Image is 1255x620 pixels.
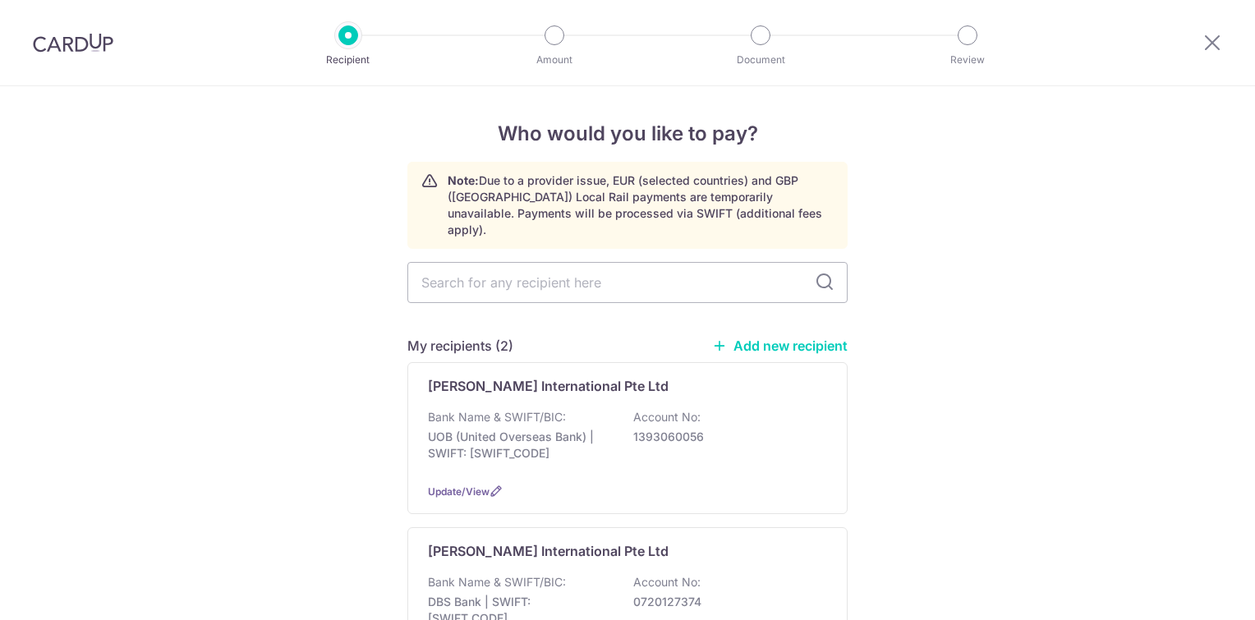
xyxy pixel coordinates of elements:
p: UOB (United Overseas Bank) | SWIFT: [SWIFT_CODE] [428,429,612,462]
p: Document [700,52,821,68]
p: Bank Name & SWIFT/BIC: [428,574,566,590]
p: Recipient [287,52,409,68]
h5: My recipients (2) [407,336,513,356]
strong: Note: [448,173,479,187]
p: Account No: [633,409,701,425]
a: Add new recipient [712,338,848,354]
input: Search for any recipient here [407,262,848,303]
p: 0720127374 [633,594,817,610]
p: Amount [494,52,615,68]
img: CardUp [33,33,113,53]
p: 1393060056 [633,429,817,445]
p: Account No: [633,574,701,590]
p: [PERSON_NAME] International Pte Ltd [428,541,669,561]
p: Due to a provider issue, EUR (selected countries) and GBP ([GEOGRAPHIC_DATA]) Local Rail payments... [448,172,834,238]
p: [PERSON_NAME] International Pte Ltd [428,376,669,396]
h4: Who would you like to pay? [407,119,848,149]
a: Update/View [428,485,490,498]
p: Review [907,52,1028,68]
p: Bank Name & SWIFT/BIC: [428,409,566,425]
